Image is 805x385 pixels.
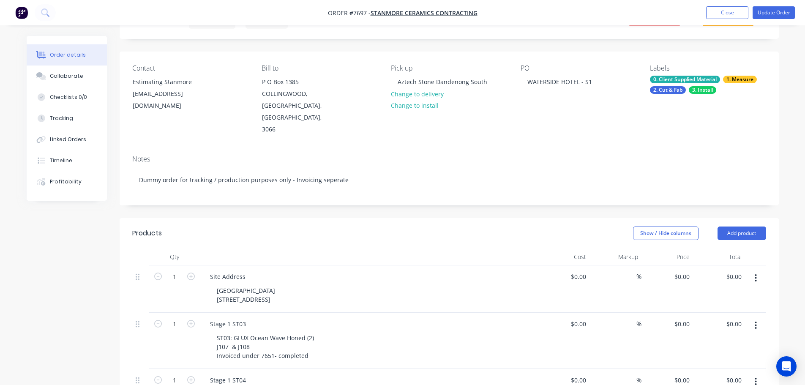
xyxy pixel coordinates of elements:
div: Price [641,248,693,265]
div: Bill to [262,64,377,72]
button: Update Order [753,6,795,19]
span: % [636,319,641,329]
button: Show / Hide columns [633,227,699,240]
img: Factory [15,6,28,19]
div: Site Address [203,270,252,283]
button: Checklists 0/0 [27,87,107,108]
div: Notes [132,155,766,163]
button: Change to delivery [386,88,448,99]
div: Aztech Stone Dandenong South [391,76,494,88]
span: % [636,272,641,281]
div: [EMAIL_ADDRESS][DOMAIN_NAME] [133,88,203,112]
div: Timeline [50,157,72,164]
div: Checklists 0/0 [50,93,87,101]
div: Order details [50,51,86,59]
button: Add product [718,227,766,240]
div: 0. Client Supplied Material [650,76,720,83]
div: Collaborate [50,72,83,80]
div: 2. Cut & Fab [650,86,686,94]
div: Estimating Stanmore[EMAIL_ADDRESS][DOMAIN_NAME] [126,76,210,112]
div: Dummy order for tracking / production purposes only - Invoicing seperate [132,167,766,193]
div: Cost [538,248,590,265]
div: COLLINGWOOD, [GEOGRAPHIC_DATA], [GEOGRAPHIC_DATA], 3066 [262,88,332,135]
div: 1. Measure [723,76,757,83]
a: Stanmore Ceramics Contracting [371,9,478,17]
div: P O Box 1385COLLINGWOOD, [GEOGRAPHIC_DATA], [GEOGRAPHIC_DATA], 3066 [255,76,339,136]
div: Pick up [391,64,507,72]
button: Order details [27,44,107,66]
div: ST03: GLUX Ocean Wave Honed (2) J107 & J108 Invoiced under 7651- completed [210,332,322,362]
span: % [636,375,641,385]
div: Markup [589,248,641,265]
button: Timeline [27,150,107,171]
div: Linked Orders [50,136,86,143]
div: WATERSIDE HOTEL - S1 [521,76,599,88]
button: Change to install [386,100,443,111]
button: Profitability [27,171,107,192]
div: Labels [650,64,766,72]
div: Open Intercom Messenger [776,356,797,377]
div: 3. Install [689,86,716,94]
div: Contact [132,64,248,72]
button: Tracking [27,108,107,129]
div: Products [132,228,162,238]
button: Close [706,6,748,19]
div: Profitability [50,178,82,186]
div: P O Box 1385 [262,76,332,88]
div: Estimating Stanmore [133,76,203,88]
div: Total [693,248,745,265]
button: Linked Orders [27,129,107,150]
div: Tracking [50,115,73,122]
div: PO [521,64,636,72]
div: Stage 1 ST03 [203,318,253,330]
div: [GEOGRAPHIC_DATA] [STREET_ADDRESS] [210,284,282,306]
div: Qty [149,248,200,265]
span: Order #7697 - [328,9,371,17]
button: Collaborate [27,66,107,87]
